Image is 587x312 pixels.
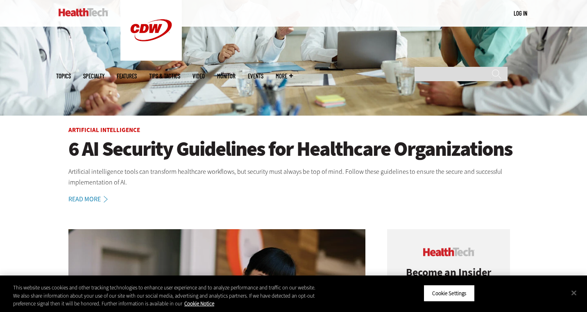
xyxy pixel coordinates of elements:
span: Become an Insider [406,265,491,279]
a: More information about your privacy [184,300,214,307]
a: Video [193,73,205,79]
a: Tips & Tactics [149,73,180,79]
a: Events [248,73,263,79]
a: Artificial Intelligence [68,126,140,134]
a: CDW [120,54,182,63]
a: 6 AI Security Guidelines for Healthcare Organizations [68,138,519,160]
div: User menu [514,9,527,18]
button: Cookie Settings [424,285,475,302]
a: Log in [514,9,527,17]
a: MonITor [217,73,236,79]
span: Specialty [83,73,104,79]
span: Topics [56,73,71,79]
a: Read More [68,196,117,203]
img: cdw insider logo [423,248,474,256]
span: More [276,73,293,79]
div: This website uses cookies and other tracking technologies to enhance user experience and to analy... [13,284,323,308]
button: Close [565,284,583,302]
p: Artificial intelligence tools can transform healthcare workflows, but security must always be top... [68,166,519,187]
a: Features [117,73,137,79]
img: Home [59,8,108,16]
